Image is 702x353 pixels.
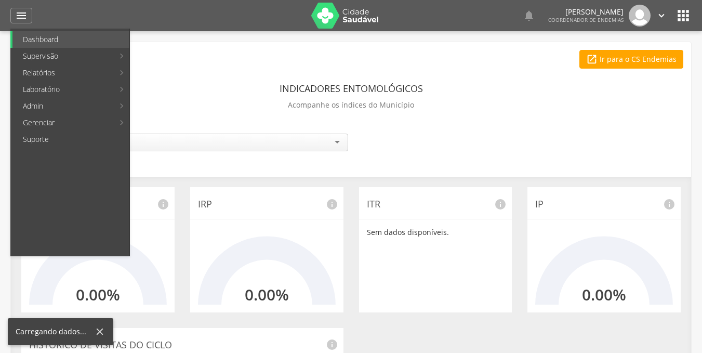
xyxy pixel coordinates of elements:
[523,5,535,27] a: 
[663,198,675,211] i: info
[16,326,94,337] div: Carregando dados...
[15,9,28,22] i: 
[12,81,114,98] a: Laboratório
[579,50,683,69] a: Ir para o CS Endemias
[12,31,129,48] a: Dashboard
[12,131,129,148] a: Suporte
[12,114,114,131] a: Gerenciar
[586,54,598,65] i: 
[367,198,505,211] p: ITR
[76,286,120,303] h2: 0.00%
[10,8,32,23] a: 
[326,198,338,211] i: info
[548,16,624,23] span: Coordenador de Endemias
[582,286,626,303] h2: 0.00%
[157,198,169,211] i: info
[288,98,414,112] p: Acompanhe os índices do Município
[326,338,338,351] i: info
[12,98,114,114] a: Admin
[245,286,289,303] h2: 0.00%
[494,198,507,211] i: info
[29,338,336,352] p: Histórico de Visitas do Ciclo
[198,198,336,211] p: IRP
[656,10,667,21] i: 
[535,198,673,211] p: IP
[12,48,114,64] a: Supervisão
[548,8,624,16] p: [PERSON_NAME]
[656,5,667,27] a: 
[280,79,423,98] header: Indicadores Entomológicos
[675,7,692,24] i: 
[523,9,535,22] i: 
[367,227,505,238] p: Sem dados disponíveis.
[12,64,114,81] a: Relatórios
